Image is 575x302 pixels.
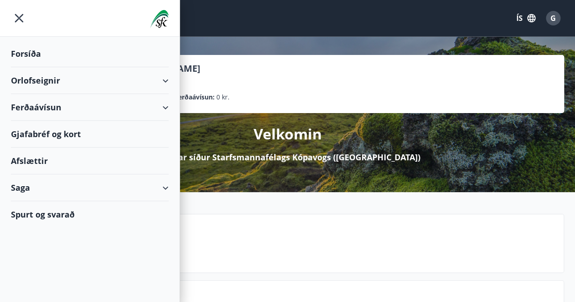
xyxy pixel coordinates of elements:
[11,121,169,148] div: Gjafabréf og kort
[155,151,420,163] p: á Mínar síður Starfsmannafélags Kópavogs ([GEOGRAPHIC_DATA])
[11,94,169,121] div: Ferðaávísun
[175,92,215,102] p: Ferðaávísun :
[78,237,556,252] p: Næstu helgi
[542,7,564,29] button: G
[511,10,540,26] button: ÍS
[254,124,322,144] p: Velkomin
[150,10,169,28] img: union_logo
[11,10,27,26] button: menu
[11,67,169,94] div: Orlofseignir
[11,40,169,67] div: Forsíða
[216,92,230,102] span: 0 kr.
[11,201,169,228] div: Spurt og svarað
[11,174,169,201] div: Saga
[550,13,556,23] span: G
[11,148,169,174] div: Afslættir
